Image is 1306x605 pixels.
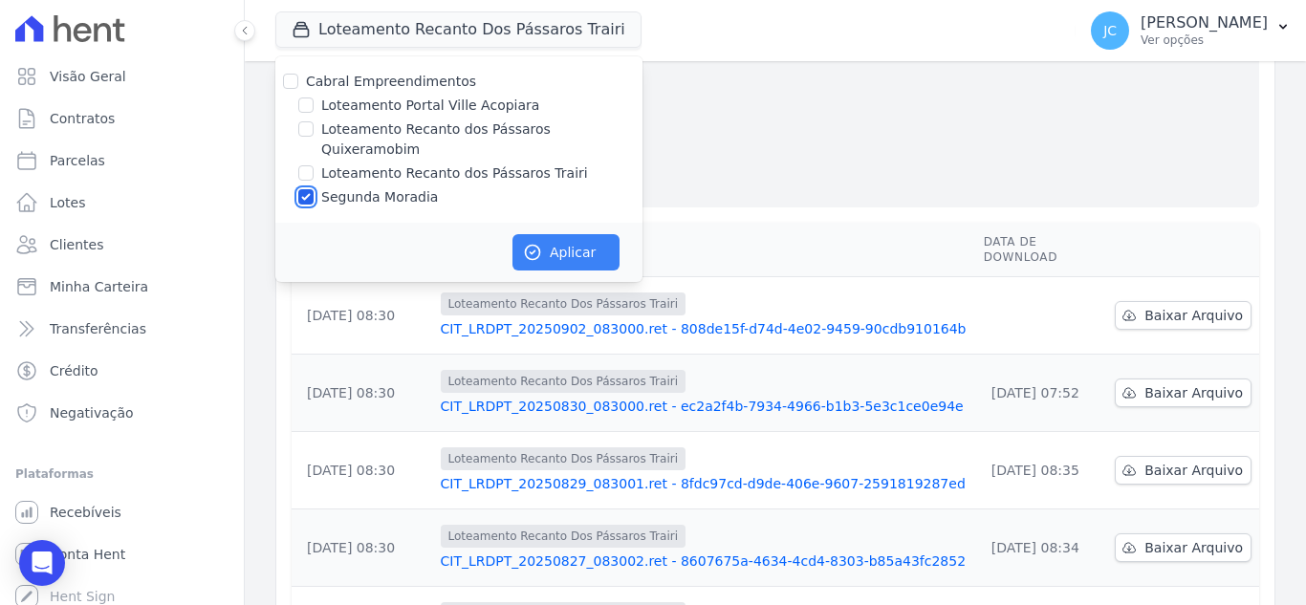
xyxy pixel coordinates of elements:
label: Loteamento Portal Ville Acopiara [321,96,539,116]
span: Loteamento Recanto Dos Pássaros Trairi [441,447,686,470]
label: Segunda Moradia [321,187,438,207]
a: CIT_LRDPT_20250902_083000.ret - 808de15f-d74d-4e02-9459-90cdb910164b [441,319,969,338]
span: Loteamento Recanto Dos Pássaros Trairi [441,525,686,548]
a: Clientes [8,226,236,264]
span: Baixar Arquivo [1144,306,1243,325]
a: Negativação [8,394,236,432]
a: Visão Geral [8,57,236,96]
a: CIT_LRDPT_20250829_083001.ret - 8fdc97cd-d9de-406e-9607-2591819287ed [441,474,969,493]
td: [DATE] 07:52 [976,355,1108,432]
a: Parcelas [8,141,236,180]
a: Recebíveis [8,493,236,531]
td: [DATE] 08:30 [292,509,433,587]
span: Lotes [50,193,86,212]
span: Parcelas [50,151,105,170]
label: Cabral Empreendimentos [306,74,476,89]
td: [DATE] 08:30 [292,432,433,509]
a: CIT_LRDPT_20250830_083000.ret - ec2a2f4b-7934-4966-b1b3-5e3c1ce0e94e [441,397,969,416]
a: Conta Hent [8,535,236,573]
a: Contratos [8,99,236,138]
div: Plataformas [15,463,229,486]
span: Visão Geral [50,67,126,86]
span: Baixar Arquivo [1144,383,1243,402]
a: Transferências [8,310,236,348]
a: CIT_LRDPT_20250827_083002.ret - 8607675a-4634-4cd4-8303-b85a43fc2852 [441,551,969,571]
td: [DATE] 08:34 [976,509,1108,587]
th: Arquivo [433,223,976,277]
a: Baixar Arquivo [1115,456,1252,485]
span: Negativação [50,403,134,422]
a: Lotes [8,184,236,222]
label: Loteamento Recanto dos Pássaros Quixeramobim [321,119,642,160]
span: Baixar Arquivo [1144,461,1243,480]
span: Transferências [50,319,146,338]
a: Baixar Arquivo [1115,301,1252,330]
p: [PERSON_NAME] [1141,13,1268,32]
a: Baixar Arquivo [1115,378,1252,407]
a: Minha Carteira [8,268,236,306]
span: Contratos [50,109,115,128]
th: Data de Download [976,223,1108,277]
span: Crédito [50,361,98,380]
span: Conta Hent [50,545,125,564]
td: [DATE] 08:35 [976,432,1108,509]
div: Open Intercom Messenger [19,540,65,586]
button: Aplicar [512,234,620,270]
span: Loteamento Recanto Dos Pássaros Trairi [441,370,686,393]
span: Loteamento Recanto Dos Pássaros Trairi [441,292,686,315]
span: Minha Carteira [50,277,148,296]
td: [DATE] 08:30 [292,355,433,432]
span: Baixar Arquivo [1144,538,1243,557]
a: Baixar Arquivo [1115,533,1252,562]
a: Crédito [8,352,236,390]
span: Clientes [50,235,103,254]
label: Loteamento Recanto dos Pássaros Trairi [321,163,588,184]
p: Ver opções [1141,32,1268,48]
button: JC [PERSON_NAME] Ver opções [1076,4,1306,57]
span: JC [1103,24,1117,37]
button: Loteamento Recanto Dos Pássaros Trairi [275,11,642,48]
span: Recebíveis [50,503,121,522]
td: [DATE] 08:30 [292,277,433,355]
